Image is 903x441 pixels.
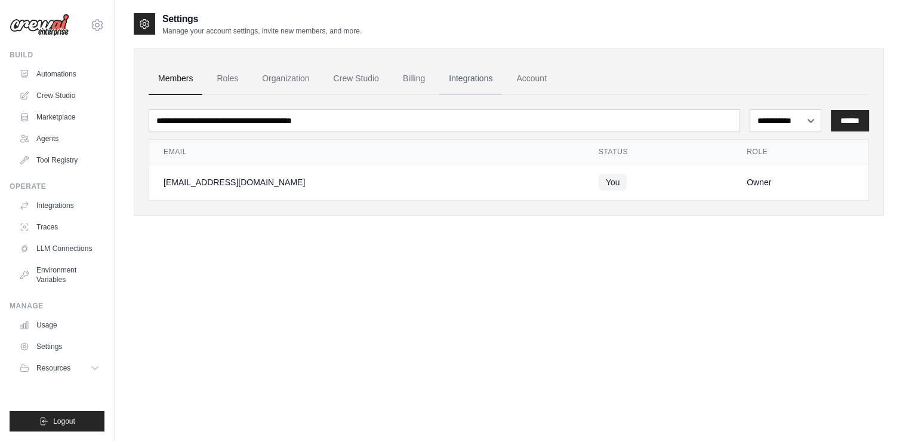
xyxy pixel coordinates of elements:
[14,129,104,148] a: Agents
[14,218,104,237] a: Traces
[14,337,104,356] a: Settings
[599,174,627,191] span: You
[162,26,362,36] p: Manage your account settings, invite new members, and more.
[14,359,104,378] button: Resources
[732,140,868,164] th: Role
[14,65,104,84] a: Automations
[10,411,104,431] button: Logout
[53,416,75,426] span: Logout
[36,363,70,373] span: Resources
[10,50,104,60] div: Build
[149,63,202,95] a: Members
[584,140,732,164] th: Status
[14,86,104,105] a: Crew Studio
[149,140,584,164] th: Email
[207,63,248,95] a: Roles
[14,239,104,258] a: LLM Connections
[164,176,570,188] div: [EMAIL_ADDRESS][DOMAIN_NAME]
[747,176,854,188] div: Owner
[10,182,104,191] div: Operate
[393,63,434,95] a: Billing
[324,63,389,95] a: Crew Studio
[252,63,319,95] a: Organization
[439,63,502,95] a: Integrations
[14,261,104,289] a: Environment Variables
[14,196,104,215] a: Integrations
[10,14,69,36] img: Logo
[14,316,104,335] a: Usage
[162,12,362,26] h2: Settings
[10,301,104,311] div: Manage
[14,108,104,127] a: Marketplace
[14,151,104,170] a: Tool Registry
[507,63,556,95] a: Account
